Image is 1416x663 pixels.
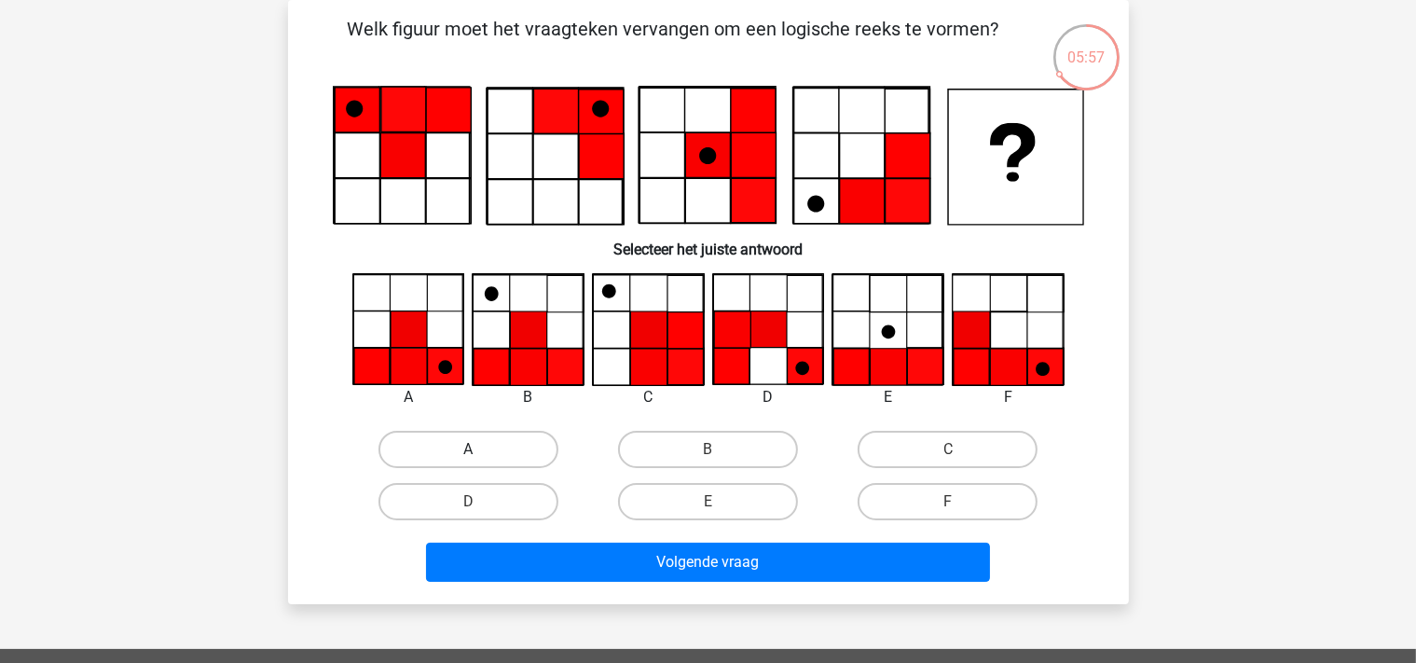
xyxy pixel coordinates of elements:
[338,386,479,408] div: A
[938,386,1079,408] div: F
[378,431,558,468] label: A
[458,386,598,408] div: B
[818,386,958,408] div: E
[378,483,558,520] label: D
[578,386,719,408] div: C
[1052,22,1121,69] div: 05:57
[858,431,1038,468] label: C
[858,483,1038,520] label: F
[318,15,1029,71] p: Welk figuur moet het vraagteken vervangen om een logische reeks te vormen?
[618,431,798,468] label: B
[318,226,1099,258] h6: Selecteer het juiste antwoord
[618,483,798,520] label: E
[426,543,990,582] button: Volgende vraag
[698,386,839,408] div: D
